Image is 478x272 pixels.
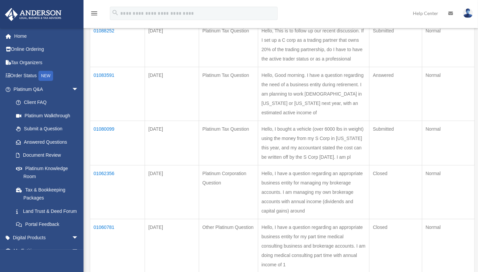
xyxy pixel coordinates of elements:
[9,135,82,149] a: Answered Questions
[258,121,369,165] td: Hello, I bought a vehicle (over 6000 lbs in weight) using the money from my S Corp in [US_STATE] ...
[369,23,422,67] td: Submitted
[90,165,145,219] td: 01062356
[199,165,258,219] td: Platinum Corporation Question
[199,121,258,165] td: Platinum Tax Question
[145,121,199,165] td: [DATE]
[258,165,369,219] td: Hello, I have a question regarding an appropriate business entity for managing my brokerage accou...
[5,69,89,83] a: Order StatusNEW
[5,29,89,43] a: Home
[90,12,98,17] a: menu
[3,8,63,21] img: Anderson Advisors Platinum Portal
[9,96,85,109] a: Client FAQ
[369,67,422,121] td: Answered
[9,109,85,122] a: Platinum Walkthrough
[258,67,369,121] td: Hello, Good morning. I have a question regarding the need of a business entity during retirement....
[90,67,145,121] td: 01083591
[463,8,473,18] img: User Pic
[422,67,475,121] td: Normal
[369,165,422,219] td: Closed
[5,231,89,244] a: Digital Productsarrow_drop_down
[145,67,199,121] td: [DATE]
[422,23,475,67] td: Normal
[72,83,85,96] span: arrow_drop_down
[90,23,145,67] td: 01088252
[5,56,89,69] a: Tax Organizers
[72,231,85,245] span: arrow_drop_down
[5,43,89,56] a: Online Ordering
[145,165,199,219] td: [DATE]
[199,23,258,67] td: Platinum Tax Question
[369,121,422,165] td: Submitted
[9,162,85,183] a: Platinum Knowledge Room
[9,205,85,218] a: Land Trust & Deed Forum
[9,183,85,205] a: Tax & Bookkeeping Packages
[9,149,85,162] a: Document Review
[422,121,475,165] td: Normal
[145,23,199,67] td: [DATE]
[9,218,85,231] a: Portal Feedback
[38,71,53,81] div: NEW
[90,121,145,165] td: 01080099
[112,9,119,16] i: search
[72,244,85,258] span: arrow_drop_down
[5,244,89,258] a: My Entitiesarrow_drop_down
[422,165,475,219] td: Normal
[199,67,258,121] td: Platinum Tax Question
[258,23,369,67] td: Hello, This is to follow up our recent discussion. If I set up a C corp as a trading partner that...
[90,9,98,17] i: menu
[5,83,85,96] a: Platinum Q&Aarrow_drop_down
[9,122,85,136] a: Submit a Question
